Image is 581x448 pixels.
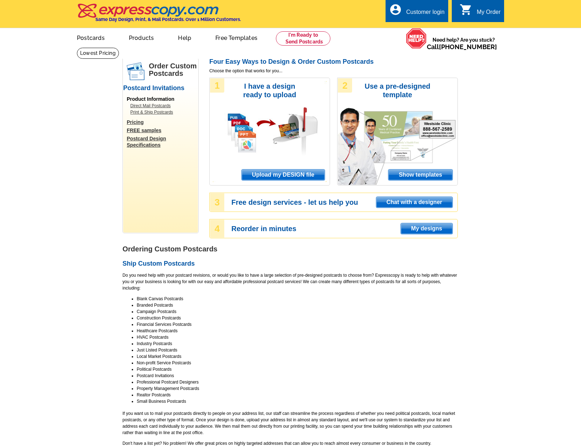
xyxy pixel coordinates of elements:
[137,385,458,392] li: Property Management Postcards
[127,119,198,125] a: Pricing
[130,109,194,115] a: Print & Ship Postcards
[361,82,434,99] h3: Use a pre-designed template
[388,169,453,181] a: Show templates
[122,272,458,291] p: Do you need help with your postcard revisions, or would you like to have a large selection of pre...
[137,302,458,308] li: Branded Postcards
[401,223,453,234] a: My designs
[376,197,453,208] a: Chat with a designer
[406,28,427,49] img: help
[460,8,501,17] a: shopping_cart My Order
[389,3,402,16] i: account_circle
[167,29,203,46] a: Help
[427,36,501,51] span: Need help? Are you stuck?
[376,197,452,208] span: Chat with a designer
[122,260,458,268] h2: Ship Custom Postcards
[388,170,452,180] span: Show templates
[130,103,194,109] a: Direct Mail Postcards
[66,29,116,46] a: Postcards
[137,340,458,347] li: Industry Postcards
[77,9,241,22] a: Same Day Design, Print, & Mail Postcards. Over 1 Million Customers.
[137,328,458,334] li: Healthcare Postcards
[210,78,224,93] div: 1
[338,78,352,93] div: 2
[210,220,224,238] div: 4
[137,315,458,321] li: Construction Postcards
[127,135,198,148] a: Postcard Design Specifications
[401,223,452,234] span: My designs
[127,96,174,102] span: Product Information
[95,17,241,22] h4: Same Day Design, Print, & Mail Postcards. Over 1 Million Customers.
[123,84,198,92] h2: Postcard Invitations
[137,296,458,302] li: Blank Canvas Postcards
[122,440,458,447] p: Don't have a list yet? No problem! We offer great prices on highly targeted addresses that can al...
[204,29,269,46] a: Free Templates
[389,8,445,17] a: account_circle Customer login
[137,398,458,405] li: Small Business Postcards
[137,392,458,398] li: Realtor Postcards
[209,68,458,74] span: Choose the option that works for you...
[137,379,458,385] li: Professional Postcard Designers
[117,29,166,46] a: Products
[137,366,458,373] li: Political Postcards
[477,9,501,19] div: My Order
[122,410,458,436] p: If you want us to mail your postcards directly to people on your address list, our staff can stre...
[137,360,458,366] li: Non-profit Service Postcards
[210,193,224,211] div: 3
[137,373,458,379] li: Postcard Invitations
[209,58,458,66] h2: Four Easy Ways to Design & Order Custom Postcards
[242,170,325,180] span: Upload my DESIGN file
[149,62,198,77] h1: Order Custom Postcards
[406,9,445,19] div: Customer login
[460,3,472,16] i: shopping_cart
[241,169,325,181] a: Upload my DESIGN file
[137,321,458,328] li: Financial Services Postcards
[233,82,306,99] h3: I have a design ready to upload
[137,353,458,360] li: Local Market Postcards
[127,127,198,134] a: FREE samples
[127,62,145,80] img: postcards.png
[137,334,458,340] li: HVAC Postcards
[427,43,497,51] span: Call
[122,245,218,253] strong: Ordering Custom Postcards
[231,225,457,232] h3: Reorder in minutes
[231,199,457,205] h3: Free design services - let us help you
[439,43,497,51] a: [PHONE_NUMBER]
[137,347,458,353] li: Just Listed Postcards
[137,308,458,315] li: Campaign Postcards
